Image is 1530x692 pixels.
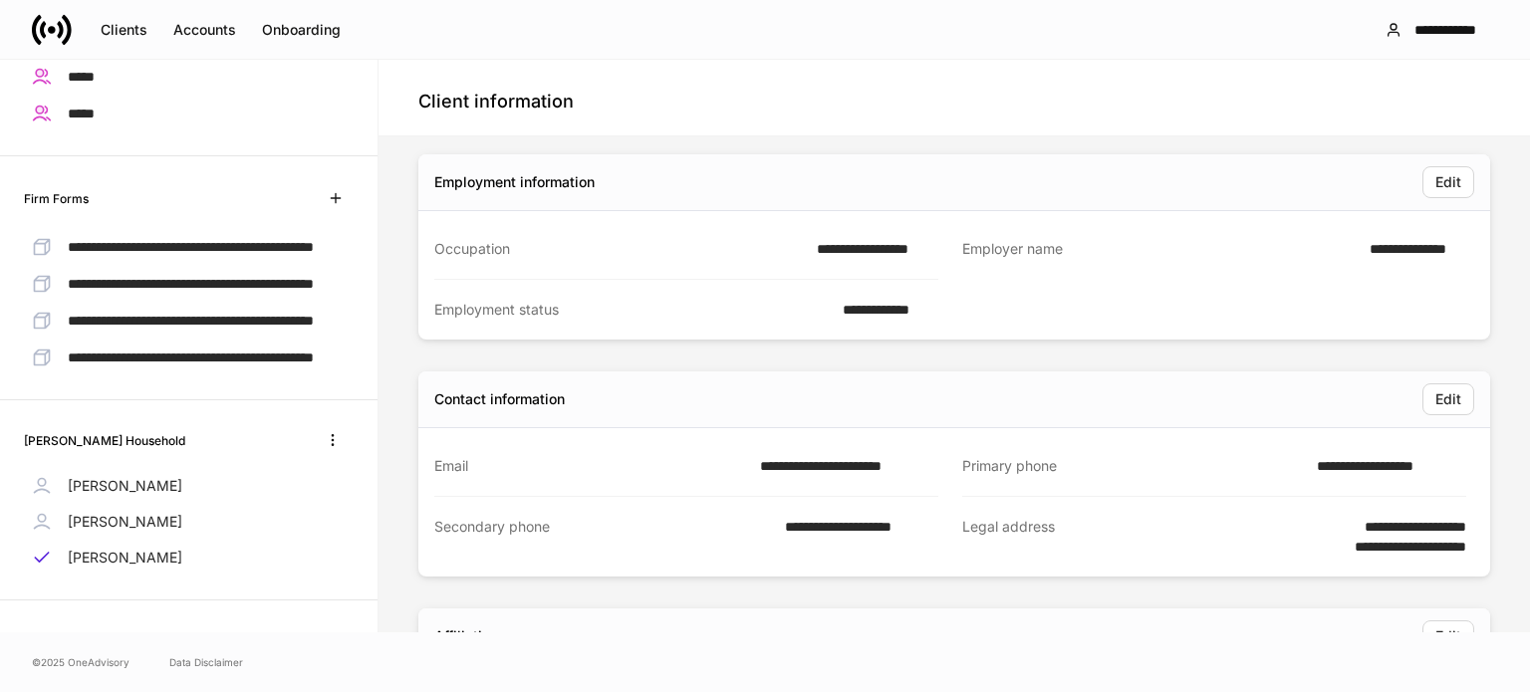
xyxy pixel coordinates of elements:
div: Legal address [962,517,1291,557]
p: [PERSON_NAME] [68,476,182,496]
button: Edit [1422,620,1474,652]
div: Primary phone [962,456,1305,476]
div: Employment status [434,300,831,320]
div: Onboarding [262,23,341,37]
div: Employer name [962,239,1358,260]
a: [PERSON_NAME] [24,540,354,576]
div: Affiliations [434,626,506,646]
h4: Client information [418,90,574,114]
button: Accounts [160,14,249,46]
div: Employment information [434,172,595,192]
div: Occupation [434,239,805,259]
div: Clients [101,23,147,37]
div: Edit [1435,392,1461,406]
h6: [PERSON_NAME] Household [24,431,185,450]
div: Contact information [434,389,565,409]
div: Email [434,456,748,476]
a: [PERSON_NAME] [24,468,354,504]
button: Edit [1422,166,1474,198]
button: Onboarding [249,14,354,46]
p: [PERSON_NAME] [68,548,182,568]
div: Accounts [173,23,236,37]
h6: Firm Forms [24,189,89,208]
button: Clients [88,14,160,46]
a: Data Disclaimer [169,654,243,670]
div: Edit [1435,629,1461,643]
span: © 2025 OneAdvisory [32,654,129,670]
div: Edit [1435,175,1461,189]
p: [PERSON_NAME] [68,512,182,532]
div: Secondary phone [434,517,773,557]
a: [PERSON_NAME] [24,504,354,540]
button: Edit [1422,383,1474,415]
